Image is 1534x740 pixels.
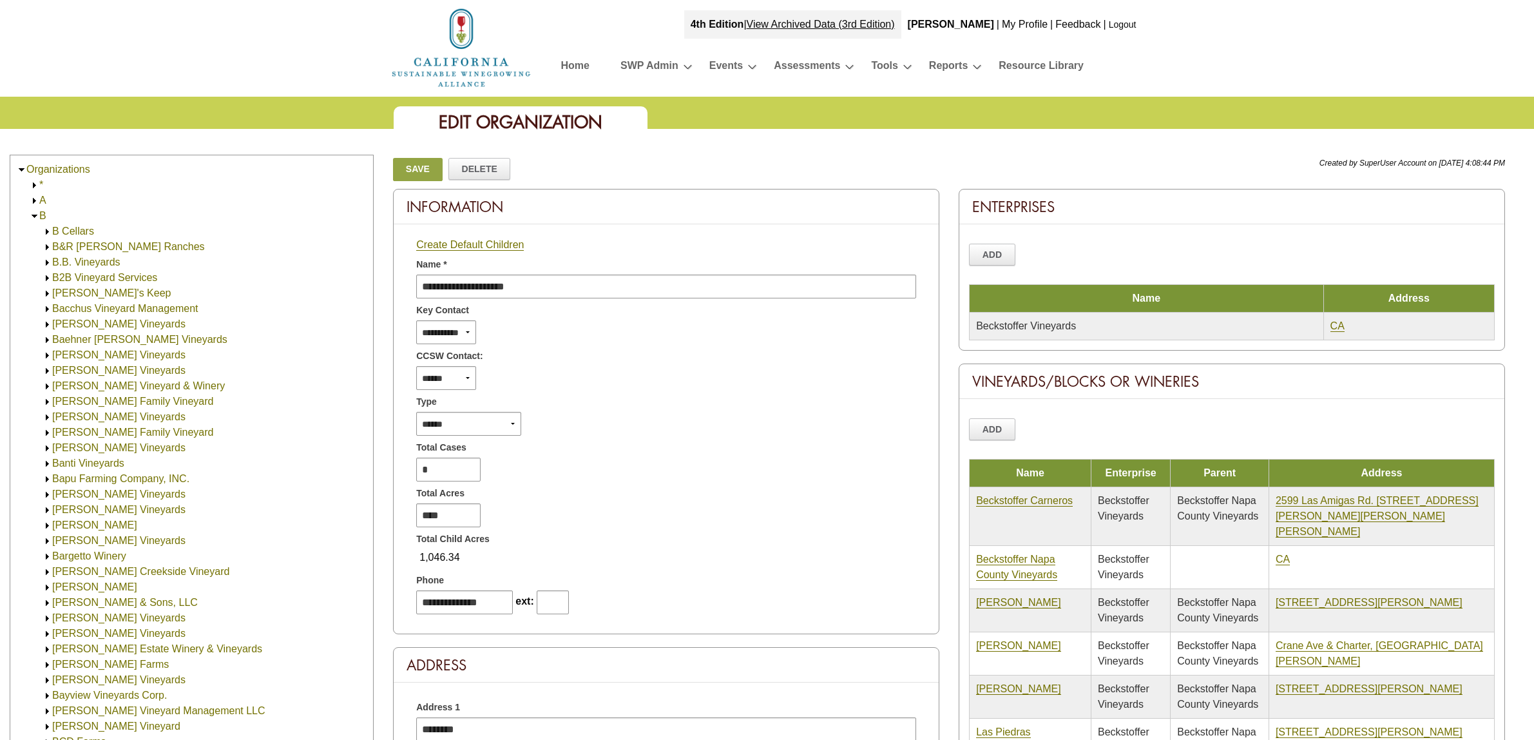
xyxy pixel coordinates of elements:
[52,365,186,376] a: [PERSON_NAME] Vineyards
[970,460,1091,487] td: Name
[1177,683,1258,710] span: Beckstoffer Napa County Vineyards
[52,442,186,453] a: [PERSON_NAME] Vineyards
[52,349,186,360] a: [PERSON_NAME] Vineyards
[1276,495,1479,538] a: 2599 Las Amigas Rd. [STREET_ADDRESS][PERSON_NAME][PERSON_NAME][PERSON_NAME]
[1330,320,1345,332] a: CA
[52,287,171,298] a: [PERSON_NAME]'s Keep
[52,550,126,561] a: Bargetto Winery
[52,334,227,345] a: Baehner [PERSON_NAME] Vineyards
[52,489,186,500] a: [PERSON_NAME] Vineyards
[976,597,1061,609] a: [PERSON_NAME]
[43,443,52,453] img: Expand Ballentine Vineyards
[976,640,1061,652] a: [PERSON_NAME]
[448,158,510,180] a: Delete
[43,583,52,592] img: Expand Barricia Vineyard
[416,701,460,714] span: Address 1
[871,57,897,79] a: Tools
[43,351,52,360] img: Expand Bailey Vineyards
[43,676,52,685] img: Expand Battuello Vineyards
[390,6,532,89] img: logo_cswa2x.png
[970,285,1323,313] td: Name
[52,427,213,438] a: [PERSON_NAME] Family Vineyard
[39,210,46,221] a: B
[43,645,52,654] img: Expand Battaglini Estate Winery & Vineyards
[43,366,52,376] img: Expand Bailey Vineyards
[43,660,52,670] img: Expand Batth Farms
[43,722,52,732] img: Expand Bazzano Vineyard
[394,190,939,224] div: Information
[1276,726,1462,738] a: [STREET_ADDRESS][PERSON_NAME]
[969,418,1015,440] a: Add
[416,532,490,546] span: Total Child Acres
[52,396,213,407] a: [PERSON_NAME] Family Vineyard
[416,349,483,363] span: CCSW Contact:
[515,596,533,607] span: ext:
[1276,683,1462,695] a: [STREET_ADDRESS][PERSON_NAME]
[1098,640,1149,667] span: Beckstoffer Vineyards
[52,318,186,329] a: [PERSON_NAME] Vineyards
[43,428,52,438] img: Expand Balistreri Family Vineyard
[908,19,994,30] b: [PERSON_NAME]
[30,180,39,190] img: Expand *
[747,19,895,30] a: View Archived Data (3rd Edition)
[1276,597,1462,609] a: [STREET_ADDRESS][PERSON_NAME]
[43,273,52,283] img: Expand B2B Vineyard Services
[52,504,186,515] a: [PERSON_NAME] Vineyards
[52,535,186,546] a: [PERSON_NAME] Vineyards
[43,413,52,422] img: Expand Baldinelli Vineyards
[43,289,52,298] img: Expand Bacchant's Keep
[43,474,52,484] img: Expand Bapu Farming Company, INC.
[43,227,52,237] img: Expand B Cellars
[561,57,590,79] a: Home
[1098,683,1149,710] span: Beckstoffer Vineyards
[416,395,437,409] span: Type
[1177,597,1258,623] span: Beckstoffer Napa County Vineyards
[416,304,469,317] span: Key Contact
[52,705,265,716] a: [PERSON_NAME] Vineyard Management LLC
[52,597,198,608] a: [PERSON_NAME] & Sons, LLC
[43,567,52,577] img: Expand Barr Creekside Vineyard
[30,196,39,206] img: Expand A
[995,10,1001,39] div: |
[1098,554,1149,580] span: Beckstoffer Vineyards
[43,382,52,391] img: Expand Baily Vineyard & Winery
[709,57,743,79] a: Events
[43,320,52,329] img: Expand Bacigalupi Vineyards
[43,691,52,701] img: Expand Bayview Vineyards Corp.
[43,521,52,531] img: Expand Barbara Long Vineyard
[393,158,442,181] a: Save
[52,721,180,732] a: [PERSON_NAME] Vineyard
[52,226,94,237] a: B Cellars
[43,598,52,608] img: Expand Bartolucci & Sons, LLC
[1177,495,1258,521] span: Beckstoffer Napa County Vineyards
[691,19,744,30] strong: 4th Edition
[416,574,444,587] span: Phone
[52,380,225,391] a: [PERSON_NAME] Vineyard & Winery
[416,258,446,271] span: Name *
[976,683,1061,695] a: [PERSON_NAME]
[1098,495,1149,521] span: Beckstoffer Vineyards
[1109,19,1136,30] a: Logout
[1319,159,1505,168] span: Created by SuperUser Account on [DATE] 4:08:44 PM
[52,674,186,685] a: [PERSON_NAME] Vineyards
[620,57,678,79] a: SWP Admin
[394,648,939,683] div: Address
[1269,460,1494,487] td: Address
[39,195,46,206] a: A
[43,614,52,623] img: Expand Bartolucci Vineyards
[17,165,26,175] img: Collapse Organizations
[1177,640,1258,667] span: Beckstoffer Napa County Vineyards
[52,566,229,577] a: [PERSON_NAME] Creekside Vineyard
[1102,10,1107,39] div: |
[52,612,186,623] a: [PERSON_NAME] Vineyards
[416,547,463,569] span: 1,046.34
[52,241,205,252] a: B&R [PERSON_NAME] Ranches
[26,164,90,175] a: Organizations
[52,272,157,283] a: B2B Vineyard Services
[52,690,167,701] a: Bayview Vineyards Corp.
[52,581,137,592] a: [PERSON_NAME]
[52,520,137,531] a: [PERSON_NAME]
[1323,285,1494,313] td: Address
[30,211,39,221] img: Collapse B
[416,441,466,454] span: Total Cases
